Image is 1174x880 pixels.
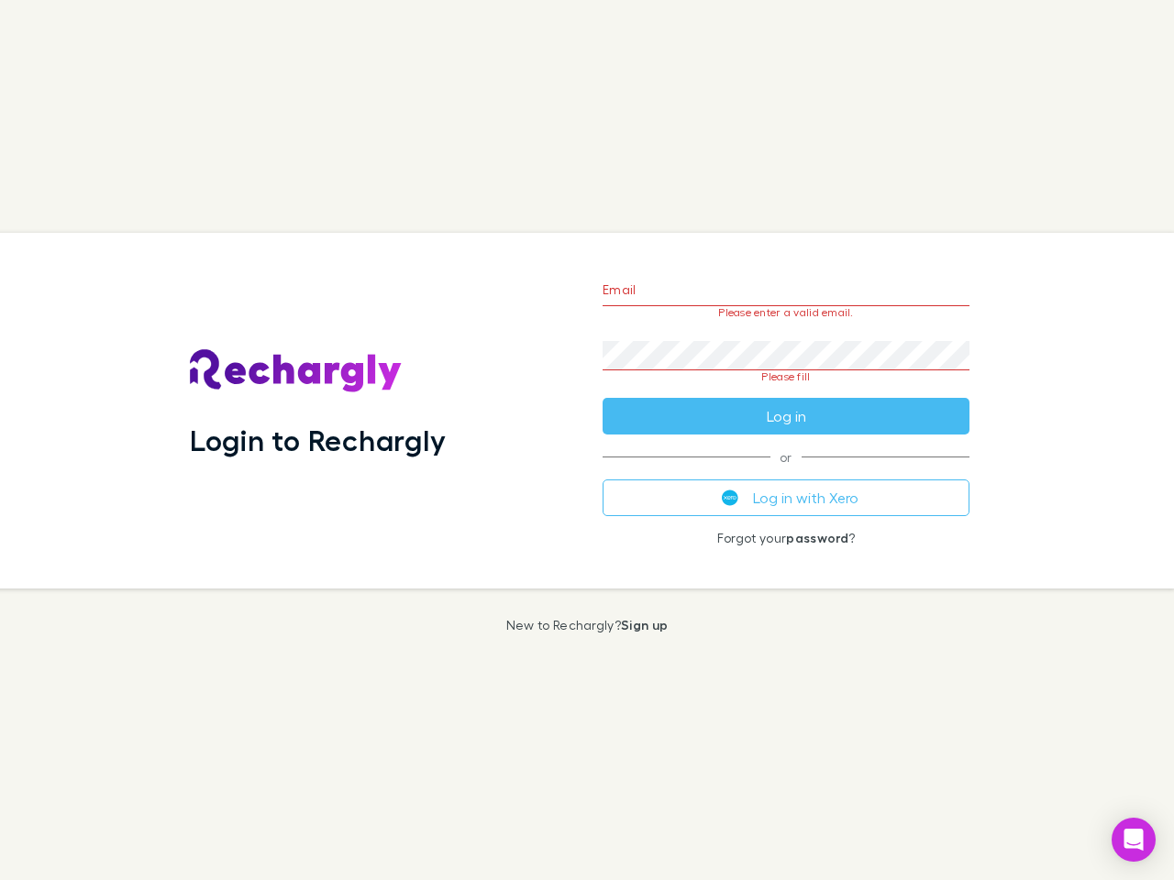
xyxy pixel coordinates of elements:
span: or [603,456,969,457]
button: Log in with Xero [603,479,969,516]
p: Forgot your ? [603,531,969,545]
button: Log in [603,398,969,434]
p: Please enter a valid email. [603,306,969,319]
p: New to Rechargly? [506,618,669,632]
div: Open Intercom Messenger [1112,818,1156,862]
img: Rechargly's Logo [190,349,403,393]
p: Please fill [603,370,969,383]
a: Sign up [621,617,668,632]
h1: Login to Rechargly [190,423,446,457]
img: Xero's logo [722,489,738,506]
a: password [786,530,848,545]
